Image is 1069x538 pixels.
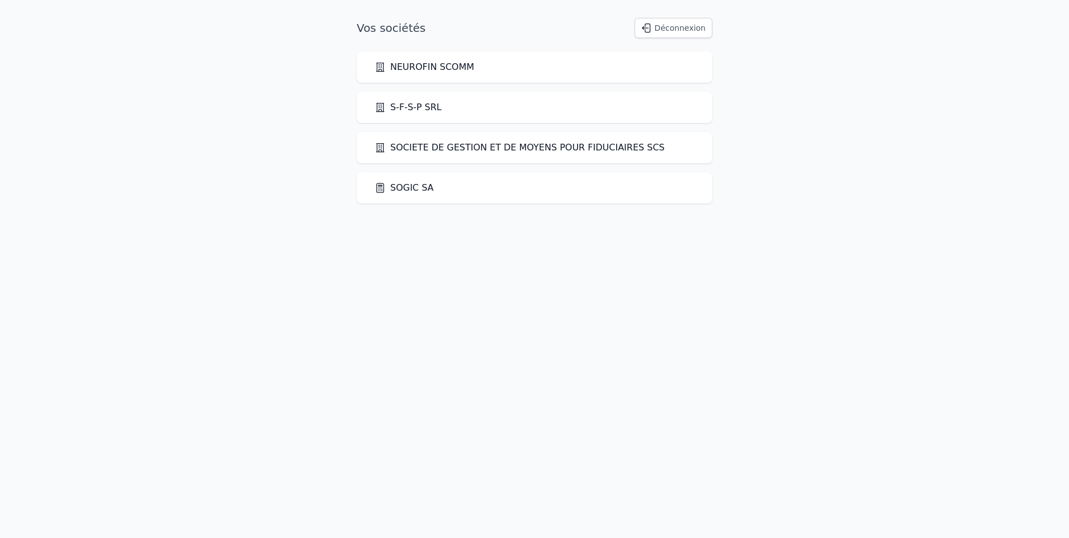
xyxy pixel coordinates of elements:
a: SOGIC SA [375,181,434,195]
a: NEUROFIN SCOMM [375,60,474,74]
h1: Vos sociétés [357,20,425,36]
a: SOCIETE DE GESTION ET DE MOYENS POUR FIDUCIAIRES SCS [375,141,665,154]
a: S-F-S-P SRL [375,101,442,114]
button: Déconnexion [635,18,712,38]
